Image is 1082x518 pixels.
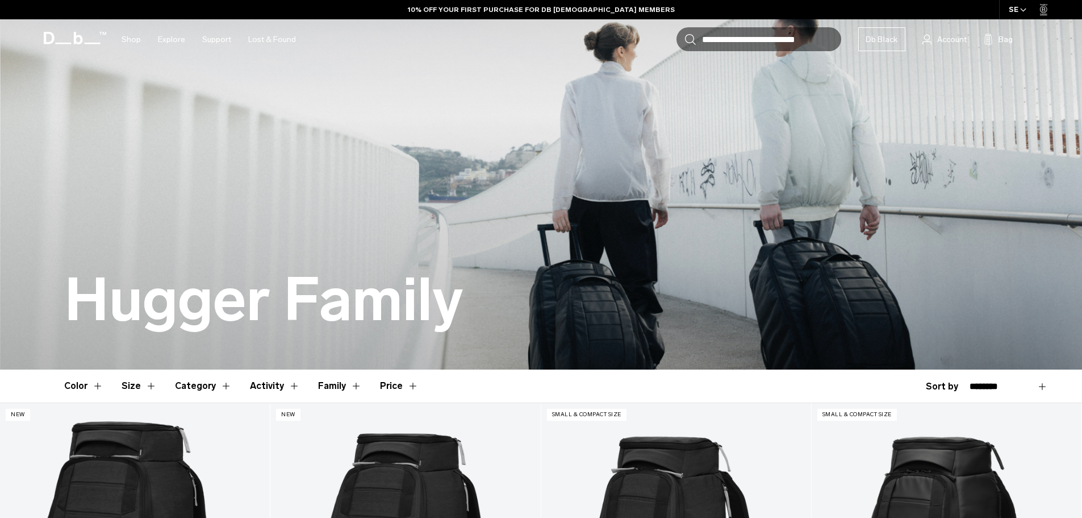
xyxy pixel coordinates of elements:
[158,19,185,60] a: Explore
[937,34,967,45] span: Account
[999,34,1013,45] span: Bag
[984,32,1013,46] button: Bag
[858,27,905,51] a: Db Black
[250,370,300,403] button: Toggle Filter
[122,370,157,403] button: Toggle Filter
[276,409,300,421] p: New
[175,370,232,403] button: Toggle Filter
[408,5,675,15] a: 10% OFF YOUR FIRST PURCHASE FOR DB [DEMOGRAPHIC_DATA] MEMBERS
[122,19,141,60] a: Shop
[817,409,897,421] p: Small & Compact Size
[380,370,419,403] button: Toggle Price
[922,32,967,46] a: Account
[547,409,626,421] p: Small & Compact Size
[113,19,304,60] nav: Main Navigation
[64,267,463,333] h1: Hugger Family
[248,19,296,60] a: Lost & Found
[202,19,231,60] a: Support
[318,370,362,403] button: Toggle Filter
[6,409,30,421] p: New
[64,370,103,403] button: Toggle Filter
